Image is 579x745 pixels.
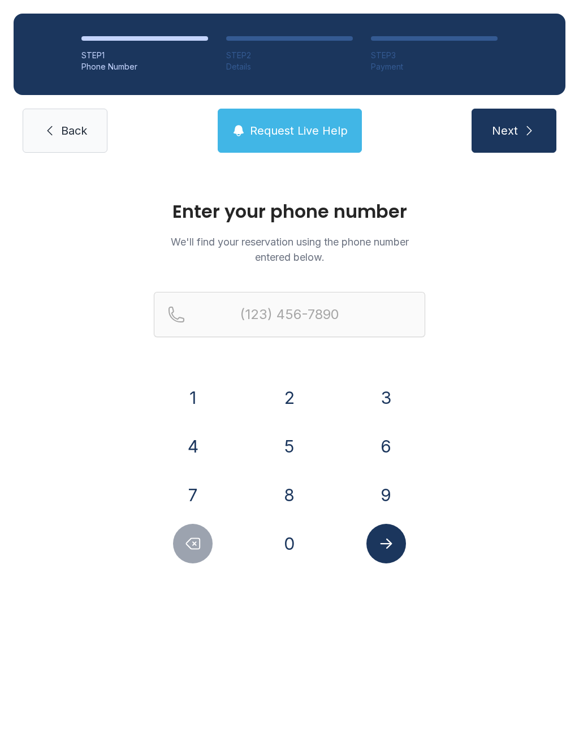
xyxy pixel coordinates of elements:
[154,292,425,337] input: Reservation phone number
[226,61,353,72] div: Details
[226,50,353,61] div: STEP 2
[270,427,309,466] button: 5
[366,524,406,563] button: Submit lookup form
[173,378,213,417] button: 1
[366,378,406,417] button: 3
[250,123,348,139] span: Request Live Help
[81,50,208,61] div: STEP 1
[270,475,309,515] button: 8
[154,203,425,221] h1: Enter your phone number
[173,427,213,466] button: 4
[61,123,87,139] span: Back
[371,61,498,72] div: Payment
[371,50,498,61] div: STEP 3
[173,524,213,563] button: Delete number
[173,475,213,515] button: 7
[154,234,425,265] p: We'll find your reservation using the phone number entered below.
[366,427,406,466] button: 6
[270,378,309,417] button: 2
[492,123,518,139] span: Next
[366,475,406,515] button: 9
[270,524,309,563] button: 0
[81,61,208,72] div: Phone Number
